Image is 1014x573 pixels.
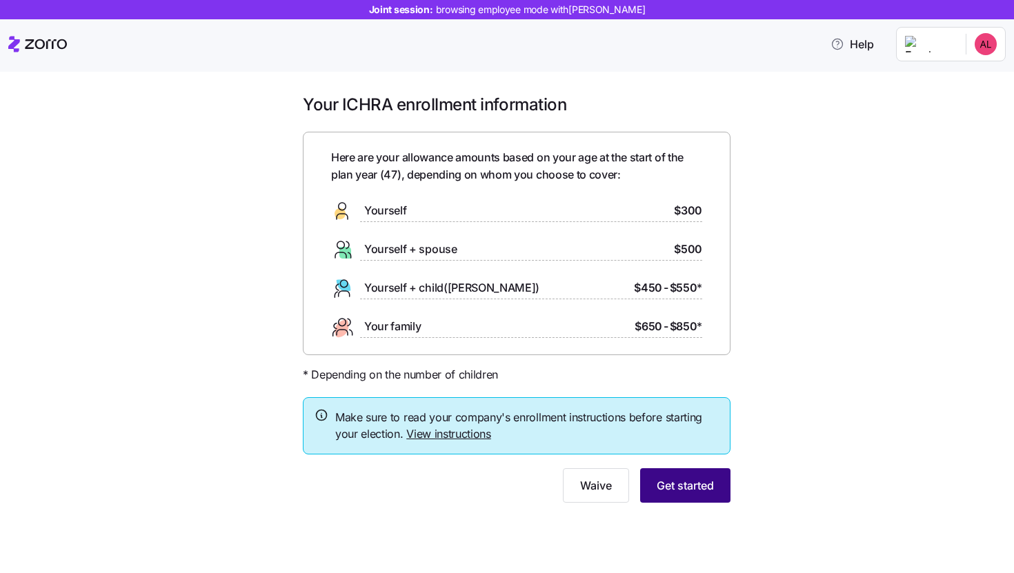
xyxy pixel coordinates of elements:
[331,149,702,183] span: Here are your allowance amounts based on your age at the start of the plan year ( 47 ), depending...
[905,36,955,52] img: Employer logo
[831,36,874,52] span: Help
[364,241,457,258] span: Yourself + spouse
[634,279,662,296] span: $450
[364,279,539,296] span: Yourself + child([PERSON_NAME])
[670,279,702,296] span: $550
[436,3,646,17] span: browsing employee mode with [PERSON_NAME]
[670,318,702,335] span: $850
[975,33,997,55] img: 43a9645f19d8a4218b99581acb15e37e
[369,3,646,17] span: Joint session:
[563,468,629,503] button: Waive
[664,279,668,296] span: -
[303,366,498,383] span: * Depending on the number of children
[303,94,730,115] h1: Your ICHRA enrollment information
[657,477,714,494] span: Get started
[364,318,421,335] span: Your family
[364,202,406,219] span: Yourself
[674,202,702,219] span: $300
[640,468,730,503] button: Get started
[580,477,612,494] span: Waive
[635,318,662,335] span: $650
[674,241,702,258] span: $500
[664,318,668,335] span: -
[819,30,885,58] button: Help
[406,427,491,441] a: View instructions
[335,409,719,443] span: Make sure to read your company's enrollment instructions before starting your election.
